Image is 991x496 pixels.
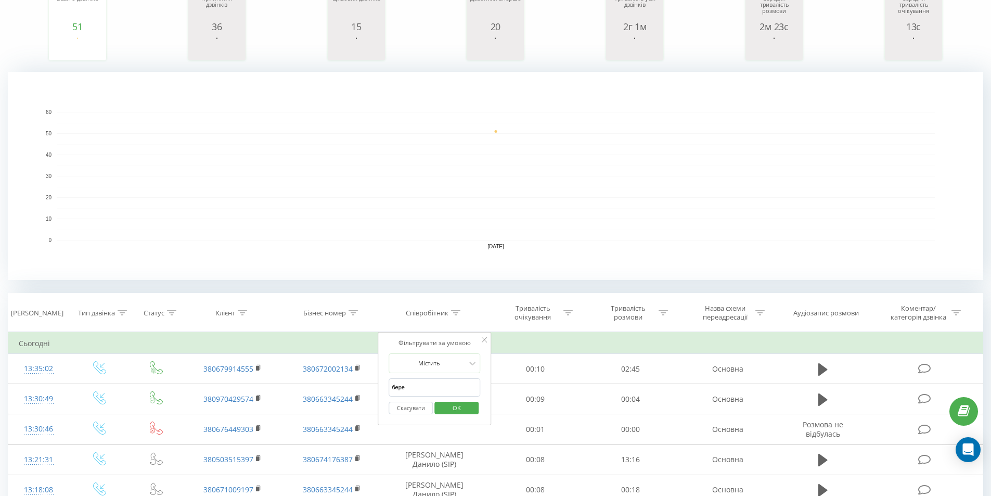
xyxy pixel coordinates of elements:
[583,354,678,384] td: 02:45
[956,437,981,462] div: Open Intercom Messenger
[887,21,939,32] div: 13с
[203,424,253,434] a: 380676449303
[8,72,983,280] svg: A chart.
[303,309,346,317] div: Бізнес номер
[303,364,353,374] a: 380672002134
[203,364,253,374] a: 380679914555
[505,304,561,322] div: Тривалість очікування
[487,244,504,249] text: [DATE]
[434,402,479,415] button: OK
[303,454,353,464] a: 380674176387
[19,450,59,470] div: 13:21:31
[191,21,243,32] div: 36
[52,21,104,32] div: 51
[203,454,253,464] a: 380503515397
[609,32,661,63] svg: A chart.
[48,237,52,243] text: 0
[389,402,433,415] button: Скасувати
[46,216,52,222] text: 10
[406,309,448,317] div: Співробітник
[600,304,656,322] div: Тривалість розмови
[381,444,488,475] td: [PERSON_NAME] Данило (SIP)
[191,32,243,63] svg: A chart.
[46,195,52,200] text: 20
[469,32,521,63] svg: A chart.
[888,304,949,322] div: Коментар/категорія дзвінка
[583,384,678,414] td: 00:04
[678,414,777,444] td: Основна
[19,389,59,409] div: 13:30:49
[488,414,583,444] td: 00:01
[748,32,800,63] svg: A chart.
[52,32,104,63] svg: A chart.
[488,444,583,475] td: 00:08
[203,394,253,404] a: 380970429574
[678,444,777,475] td: Основна
[803,419,843,439] span: Розмова не відбулась
[144,309,164,317] div: Статус
[583,414,678,444] td: 00:00
[303,424,353,434] a: 380663345244
[488,384,583,414] td: 00:09
[330,32,382,63] svg: A chart.
[8,333,983,354] td: Сьогодні
[583,444,678,475] td: 13:16
[678,384,777,414] td: Основна
[488,354,583,384] td: 00:10
[887,32,939,63] svg: A chart.
[330,21,382,32] div: 15
[678,354,777,384] td: Основна
[19,359,59,379] div: 13:35:02
[303,394,353,404] a: 380663345244
[389,378,480,397] input: Введіть значення
[215,309,235,317] div: Клієнт
[78,309,115,317] div: Тип дзвінка
[46,131,52,136] text: 50
[46,152,52,158] text: 40
[203,485,253,494] a: 380671009197
[469,21,521,32] div: 20
[19,419,59,439] div: 13:30:46
[793,309,859,317] div: Аудіозапис розмови
[748,21,800,32] div: 2м 23с
[442,400,471,416] span: OK
[303,485,353,494] a: 380663345244
[46,173,52,179] text: 30
[46,109,52,115] text: 60
[697,304,753,322] div: Назва схеми переадресації
[11,309,63,317] div: [PERSON_NAME]
[609,21,661,32] div: 2г 1м
[389,338,480,348] div: Фільтрувати за умовою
